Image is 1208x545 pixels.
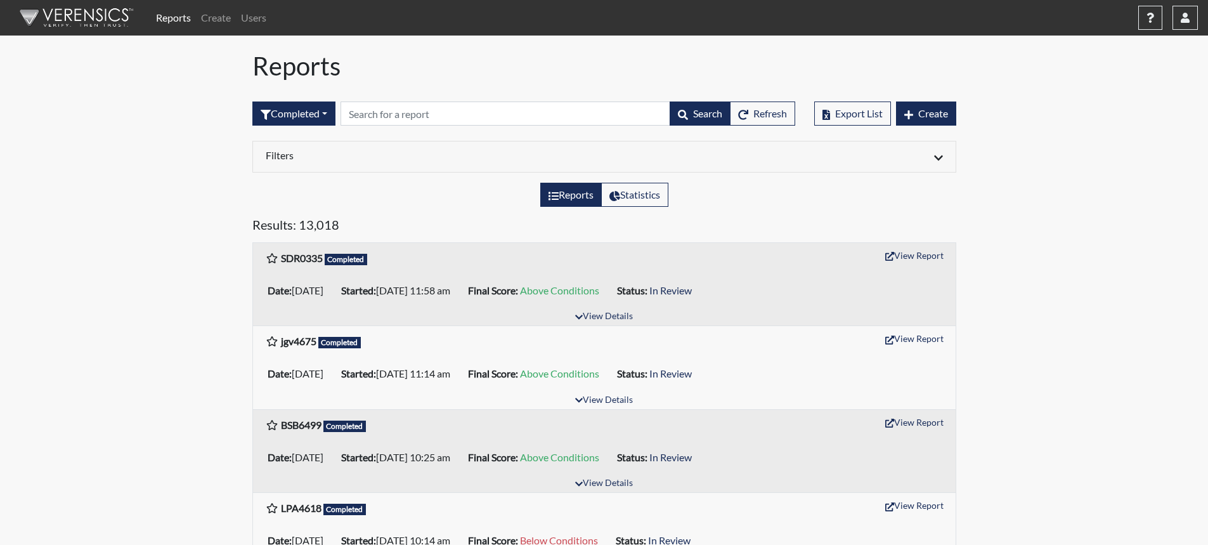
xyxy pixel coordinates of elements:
b: Date: [268,451,292,463]
span: Export List [835,107,883,119]
button: View Details [569,392,639,409]
span: Above Conditions [520,367,599,379]
b: LPA4618 [281,502,321,514]
input: Search by Registration ID, Interview Number, or Investigation Name. [341,102,670,126]
button: Create [896,102,956,126]
a: Reports [151,5,196,30]
button: View Report [880,496,949,515]
b: BSB6499 [281,419,321,431]
button: View Report [880,329,949,348]
div: Click to expand/collapse filters [256,149,952,164]
h1: Reports [252,51,956,81]
span: Create [918,107,948,119]
button: Refresh [730,102,795,126]
span: Above Conditions [520,284,599,296]
a: Create [196,5,236,30]
button: Completed [252,102,335,126]
b: Status: [617,367,647,379]
b: Status: [617,284,647,296]
b: Final Score: [468,367,518,379]
b: Started: [341,284,376,296]
span: Search [693,107,722,119]
b: Final Score: [468,451,518,463]
label: View the list of reports [540,183,602,207]
b: Final Score: [468,284,518,296]
span: In Review [649,367,692,379]
h6: Filters [266,149,595,161]
a: Users [236,5,271,30]
button: Search [670,102,731,126]
h5: Results: 13,018 [252,217,956,237]
label: View statistics about completed interviews [601,183,668,207]
b: jgv4675 [281,335,316,347]
b: Started: [341,367,376,379]
li: [DATE] 11:14 am [336,364,463,384]
b: Status: [617,451,647,463]
span: In Review [649,284,692,296]
div: Filter by interview status [252,102,335,126]
button: View Details [569,308,639,325]
span: Completed [323,504,367,515]
li: [DATE] 11:58 am [336,280,463,301]
span: Refresh [753,107,787,119]
span: In Review [649,451,692,463]
li: [DATE] [263,447,336,468]
button: Export List [814,102,891,126]
li: [DATE] [263,364,336,384]
button: View Report [880,246,949,265]
button: View Report [880,412,949,432]
b: SDR0335 [281,252,323,264]
span: Completed [323,421,367,432]
button: View Details [569,475,639,492]
span: Above Conditions [520,451,599,463]
b: Date: [268,367,292,379]
span: Completed [318,337,361,348]
li: [DATE] [263,280,336,301]
b: Date: [268,284,292,296]
span: Completed [325,254,368,265]
li: [DATE] 10:25 am [336,447,463,468]
b: Started: [341,451,376,463]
